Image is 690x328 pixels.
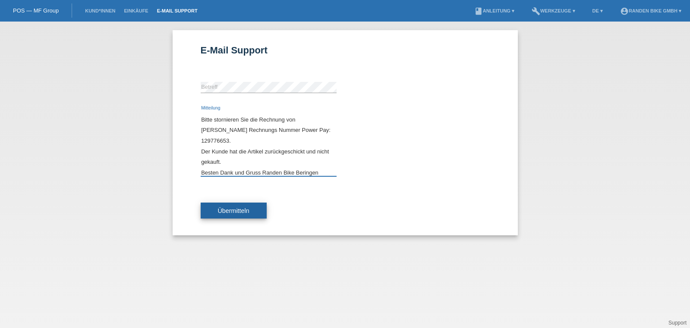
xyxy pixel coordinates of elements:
a: buildWerkzeuge ▾ [527,8,580,13]
a: account_circleRanden Bike GmbH ▾ [616,8,686,13]
a: Kund*innen [81,8,120,13]
a: POS — MF Group [13,7,59,14]
button: Übermitteln [201,203,267,219]
i: build [532,7,540,16]
a: Support [668,320,687,326]
i: account_circle [620,7,629,16]
a: Einkäufe [120,8,152,13]
h1: E-Mail Support [201,45,490,56]
a: bookAnleitung ▾ [470,8,519,13]
a: DE ▾ [588,8,607,13]
a: E-Mail Support [153,8,202,13]
i: book [474,7,483,16]
span: Übermitteln [218,207,249,214]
